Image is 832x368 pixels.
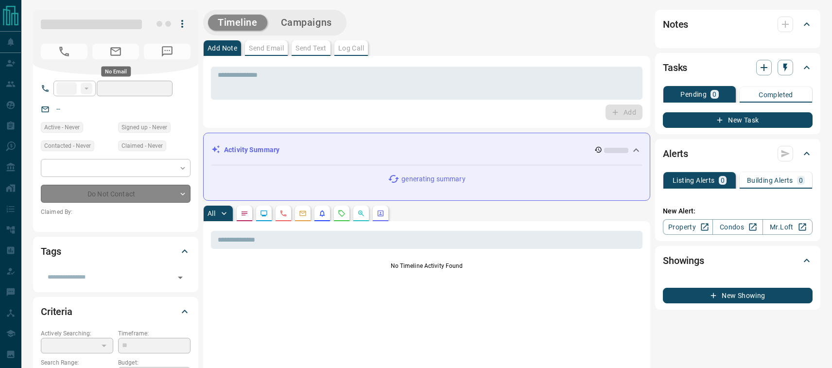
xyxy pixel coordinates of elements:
[41,304,72,319] h2: Criteria
[41,240,191,263] div: Tags
[208,45,237,52] p: Add Note
[663,56,813,79] div: Tasks
[121,141,163,151] span: Claimed - Never
[663,206,813,216] p: New Alert:
[712,219,763,235] a: Condos
[663,219,713,235] a: Property
[338,210,346,217] svg: Requests
[663,142,813,165] div: Alerts
[663,249,813,272] div: Showings
[118,358,191,367] p: Budget:
[759,91,793,98] p: Completed
[318,210,326,217] svg: Listing Alerts
[763,219,813,235] a: Mr.Loft
[680,91,707,98] p: Pending
[41,358,113,367] p: Search Range:
[208,210,215,217] p: All
[299,210,307,217] svg: Emails
[747,177,793,184] p: Building Alerts
[41,208,191,216] p: Claimed By:
[271,15,342,31] button: Campaigns
[41,44,87,59] span: No Number
[663,17,688,32] h2: Notes
[241,210,248,217] svg: Notes
[663,288,813,303] button: New Showing
[377,210,384,217] svg: Agent Actions
[92,44,139,59] span: No Email
[208,15,267,31] button: Timeline
[799,177,803,184] p: 0
[712,91,716,98] p: 0
[401,174,465,184] p: generating summary
[279,210,287,217] svg: Calls
[41,300,191,323] div: Criteria
[41,244,61,259] h2: Tags
[663,253,704,268] h2: Showings
[41,185,191,203] div: Do Not Contact
[44,123,80,132] span: Active - Never
[663,60,687,75] h2: Tasks
[211,262,642,270] p: No Timeline Activity Found
[101,67,131,77] div: No Email
[211,141,642,159] div: Activity Summary
[41,329,113,338] p: Actively Searching:
[357,210,365,217] svg: Opportunities
[173,271,187,284] button: Open
[663,13,813,36] div: Notes
[673,177,715,184] p: Listing Alerts
[56,105,60,113] a: --
[44,141,91,151] span: Contacted - Never
[144,44,191,59] span: No Number
[224,145,279,155] p: Activity Summary
[121,123,167,132] span: Signed up - Never
[721,177,725,184] p: 0
[663,146,688,161] h2: Alerts
[663,112,813,128] button: New Task
[118,329,191,338] p: Timeframe:
[260,210,268,217] svg: Lead Browsing Activity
